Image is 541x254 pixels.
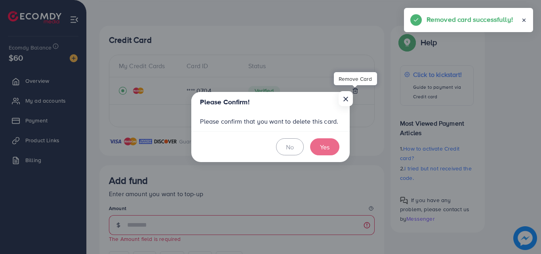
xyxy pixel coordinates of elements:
[200,97,249,107] h5: Please Confirm!
[339,91,353,106] button: Close
[334,72,377,85] div: Remove Card
[427,14,513,25] h5: Removed card successfully!
[191,112,350,131] div: Please confirm that you want to delete this card.
[276,138,304,155] button: No
[310,138,339,155] button: Yes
